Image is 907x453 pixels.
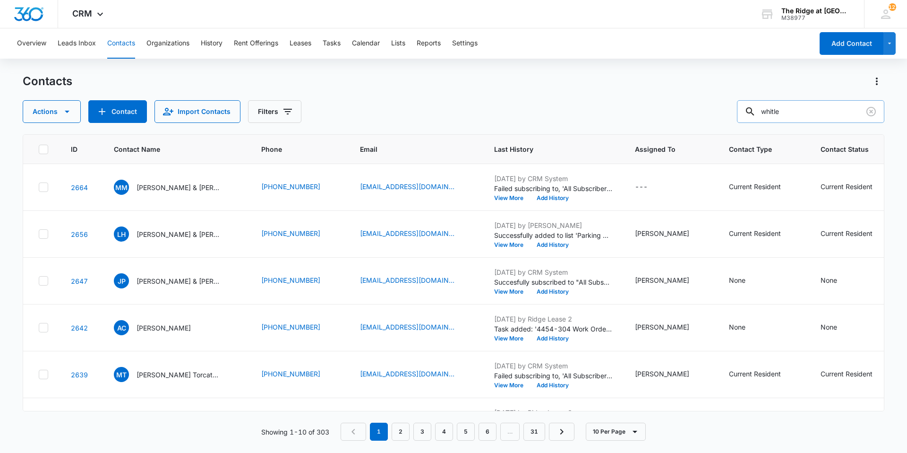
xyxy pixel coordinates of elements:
span: ID [71,144,77,154]
button: Tasks [323,28,341,59]
div: Phone - (720) 589-1807 - Select to Edit Field [261,228,337,240]
p: [DATE] by Ridge Lease 2 [494,408,612,418]
div: [PERSON_NAME] [635,228,689,238]
button: Add History [530,383,575,388]
div: [PERSON_NAME] [635,275,689,285]
input: Search Contacts [737,100,884,123]
button: Reports [417,28,441,59]
div: Assigned To - Davian Urrutia - Select to Edit Field [635,322,706,333]
h1: Contacts [23,74,72,88]
span: JP [114,273,129,288]
a: [EMAIL_ADDRESS][DOMAIN_NAME] [360,228,454,238]
button: View More [494,336,530,341]
div: Current Resident [729,228,781,238]
div: [PERSON_NAME] [635,369,689,379]
a: Navigate to contact details page for Ashley Chavez [71,324,88,332]
span: MM [114,180,129,195]
button: Lists [391,28,405,59]
button: Add History [530,336,575,341]
a: Page 31 [523,423,545,441]
p: [DATE] by CRM System [494,361,612,371]
button: Add History [530,195,575,201]
div: Contact Name - Leydi Hurtado Bermudez & Maria Jose Romay Casique - Select to Edit Field [114,226,239,242]
button: View More [494,289,530,295]
span: Last History [494,144,599,154]
span: LH [114,226,129,242]
p: [PERSON_NAME] & [PERSON_NAME] [PERSON_NAME] [137,229,222,239]
div: Phone - (970) 405-8318 - Select to Edit Field [261,182,337,193]
span: MT [114,367,129,382]
a: [PHONE_NUMBER] [261,275,320,285]
div: Current Resident [821,228,873,238]
div: Assigned To - Davian Urrutia - Select to Edit Field [635,228,706,240]
div: Email - ladyhurtado1991@gmail.com - Select to Edit Field [360,228,471,240]
div: Current Resident [821,182,873,192]
p: Succesfully subscribed to "All Subscribers". [494,277,612,287]
span: Contact Status [821,144,876,154]
p: Failed subscribing to, 'All Subscribers'. [494,183,612,193]
p: [PERSON_NAME] & [PERSON_NAME] [137,276,222,286]
button: Clear [864,104,879,119]
div: Email - chellonia12@gmail.com - Select to Edit Field [360,182,471,193]
a: [EMAIL_ADDRESS][DOMAIN_NAME] [360,275,454,285]
p: [DATE] by CRM System [494,174,612,183]
div: Email - bakemeblisslll@gmail.com - Select to Edit Field [360,322,471,333]
a: Next Page [549,423,574,441]
a: Navigate to contact details page for Joshua Paulson & Alexis Paulson [71,277,88,285]
a: [PHONE_NUMBER] [261,228,320,238]
p: Showing 1-10 of 303 [261,427,329,437]
span: CRM [72,9,92,18]
span: 121 [889,3,896,11]
div: Email - paulson2323@gmail.com - Select to Edit Field [360,275,471,287]
button: Leases [290,28,311,59]
button: Settings [452,28,478,59]
div: Assigned To - - Select to Edit Field [635,182,665,193]
button: Add Contact [88,100,147,123]
p: [DATE] by CRM System [494,267,612,277]
span: Email [360,144,458,154]
em: 1 [370,423,388,441]
div: Contact Type - None - Select to Edit Field [729,275,762,287]
button: Add History [530,242,575,248]
button: Overview [17,28,46,59]
button: Import Contacts [154,100,240,123]
a: Navigate to contact details page for Misael Torcate Perez [71,371,88,379]
a: Page 3 [413,423,431,441]
div: Contact Name - Joshua Paulson & Alexis Paulson - Select to Edit Field [114,273,239,288]
span: AC [114,320,129,335]
div: Contact Status - Current Resident - Select to Edit Field [821,369,890,380]
div: Contact Status - None - Select to Edit Field [821,275,854,287]
div: account name [781,7,850,15]
a: Page 6 [479,423,496,441]
div: account id [781,15,850,21]
button: Rent Offerings [234,28,278,59]
a: Page 2 [392,423,410,441]
div: Current Resident [729,182,781,192]
a: [EMAIL_ADDRESS][DOMAIN_NAME] [360,322,454,332]
a: [EMAIL_ADDRESS][DOMAIN_NAME] [360,369,454,379]
a: Page 5 [457,423,475,441]
button: Add Contact [820,32,883,55]
button: Calendar [352,28,380,59]
div: None [821,322,837,332]
div: None [821,275,837,285]
button: Leads Inbox [58,28,96,59]
a: Navigate to contact details page for Morelya Mason & Marshall Mason [71,183,88,192]
div: Contact Type - Current Resident - Select to Edit Field [729,182,798,193]
div: Contact Name - Misael Torcate Perez - Select to Edit Field [114,367,239,382]
div: notifications count [889,3,896,11]
div: Phone - (970) 371-1406 - Select to Edit Field [261,322,337,333]
div: Contact Status - Current Resident - Select to Edit Field [821,228,890,240]
button: Contacts [107,28,135,59]
p: [PERSON_NAME] [137,323,191,333]
span: Contact Name [114,144,225,154]
p: Task added: '4454-304 Work Order Microwave' [494,324,612,334]
div: Email - misealtorcate8@gmail.com - Select to Edit Field [360,369,471,380]
p: [PERSON_NAME] Torcate [PERSON_NAME] [137,370,222,380]
button: Actions [869,74,884,89]
div: None [729,275,745,285]
div: Current Resident [729,369,781,379]
button: View More [494,242,530,248]
div: Contact Type - None - Select to Edit Field [729,322,762,333]
p: [DATE] by Ridge Lease 2 [494,314,612,324]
